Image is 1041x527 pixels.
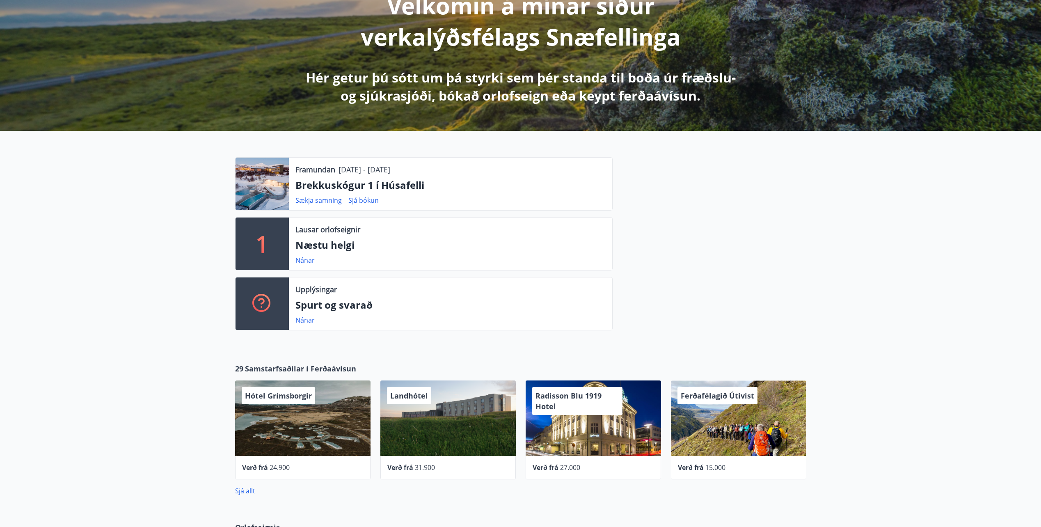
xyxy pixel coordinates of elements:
span: Verð frá [387,463,413,472]
span: Ferðafélagið Útivist [681,391,754,401]
p: [DATE] - [DATE] [339,164,390,175]
span: Landhótel [390,391,428,401]
p: Hér getur þú sótt um þá styrki sem þér standa til boða úr fræðslu- og sjúkrasjóði, bókað orlofsei... [304,69,737,105]
span: Verð frá [242,463,268,472]
span: Samstarfsaðilar í Ferðaávísun [245,363,356,374]
span: 29 [235,363,243,374]
p: 1 [256,228,269,259]
p: Framundan [295,164,335,175]
span: 27.000 [560,463,580,472]
span: Verð frá [533,463,558,472]
p: Lausar orlofseignir [295,224,360,235]
span: Verð frá [678,463,704,472]
a: Sjá allt [235,486,255,495]
a: Sjá bókun [348,196,379,205]
a: Sækja samning [295,196,342,205]
p: Spurt og svarað [295,298,606,312]
span: Radisson Blu 1919 Hotel [535,391,602,411]
p: Upplýsingar [295,284,337,295]
p: Næstu helgi [295,238,606,252]
a: Nánar [295,316,315,325]
span: 31.900 [415,463,435,472]
a: Nánar [295,256,315,265]
span: Hótel Grímsborgir [245,391,312,401]
span: 24.900 [270,463,290,472]
span: 15.000 [705,463,725,472]
p: Brekkuskógur 1 í Húsafelli [295,178,606,192]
